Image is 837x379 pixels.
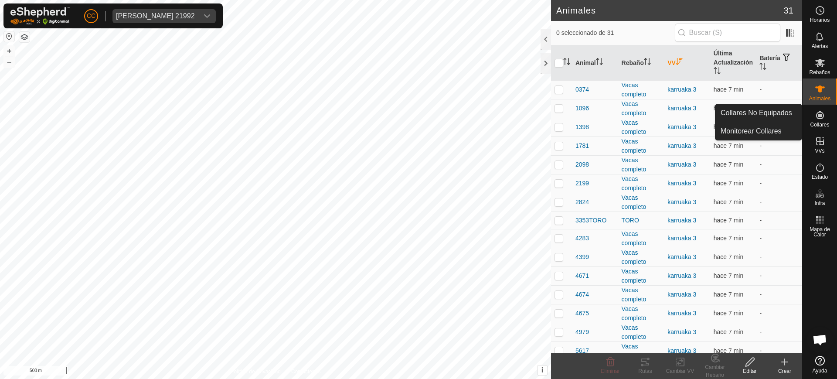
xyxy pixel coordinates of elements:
[575,290,589,299] span: 4674
[667,235,696,242] a: karruaka 3
[622,286,661,304] div: Vacas completo
[676,59,683,66] p-sorticon: Activar para ordenar
[756,285,802,304] td: -
[756,341,802,360] td: -
[714,291,743,298] span: 25 sept 2025, 10:07
[622,267,661,285] div: Vacas completo
[556,5,784,16] h2: Animales
[575,346,589,355] span: 5617
[756,323,802,341] td: -
[697,363,732,379] div: Cambiar Rebaño
[667,310,696,317] a: karruaka 3
[622,229,661,248] div: Vacas completo
[756,99,802,118] td: -
[575,141,589,150] span: 1781
[622,304,661,323] div: Vacas completo
[812,174,828,180] span: Estado
[667,291,696,298] a: karruaka 3
[756,80,802,99] td: -
[767,367,802,375] div: Crear
[714,328,743,335] span: 25 sept 2025, 10:07
[4,57,14,68] button: –
[714,347,743,354] span: 25 sept 2025, 10:07
[622,216,661,225] div: TORO
[714,253,743,260] span: 25 sept 2025, 10:07
[622,156,661,174] div: Vacas completo
[784,4,793,17] span: 31
[805,227,835,237] span: Mapa de Calor
[4,31,14,42] button: Restablecer Mapa
[87,11,95,20] span: CC
[807,327,833,353] div: Chat abierto
[756,193,802,212] td: -
[721,108,792,118] span: Collares No Equipados
[556,28,675,38] span: 0 seleccionado de 31
[756,155,802,174] td: -
[813,368,827,373] span: Ayuda
[714,68,721,75] p-sorticon: Activar para ordenar
[667,86,696,93] a: karruaka 3
[714,235,743,242] span: 25 sept 2025, 10:06
[622,81,661,99] div: Vacas completo
[714,105,743,112] span: 25 sept 2025, 10:06
[759,64,766,71] p-sorticon: Activar para ordenar
[667,272,696,279] a: karruaka 3
[809,70,830,75] span: Rebaños
[756,45,802,81] th: Batería
[19,32,30,42] button: Capas del Mapa
[622,248,661,266] div: Vacas completo
[721,126,782,137] span: Monitorear Collares
[714,198,743,205] span: 25 sept 2025, 10:06
[601,368,619,374] span: Eliminar
[715,123,802,140] a: Monitorear Collares
[714,142,743,149] span: 25 sept 2025, 10:06
[575,234,589,243] span: 4283
[675,24,780,42] input: Buscar (S)
[575,328,589,337] span: 4979
[710,45,756,81] th: Última Actualización
[575,104,589,113] span: 1096
[756,174,802,193] td: -
[575,309,589,318] span: 4675
[622,99,661,118] div: Vacas completo
[198,9,216,23] div: dropdown trigger
[575,271,589,280] span: 4671
[803,352,837,377] a: Ayuda
[563,59,570,66] p-sorticon: Activar para ordenar
[628,367,663,375] div: Rutas
[575,198,589,207] span: 2824
[10,7,70,25] img: Logo Gallagher
[622,118,661,137] div: Vacas completo
[732,367,767,375] div: Editar
[622,137,661,155] div: Vacas completo
[714,180,743,187] span: 25 sept 2025, 10:06
[112,9,198,23] span: SERGIO ASCASO GRACIA 21992
[667,123,696,130] a: karruaka 3
[538,365,547,375] button: i
[664,45,710,81] th: VV
[575,179,589,188] span: 2199
[715,104,802,122] a: Collares No Equipados
[756,248,802,266] td: -
[667,347,696,354] a: karruaka 3
[810,122,829,127] span: Collares
[667,161,696,168] a: karruaka 3
[809,96,830,101] span: Animales
[575,85,589,94] span: 0374
[622,174,661,193] div: Vacas completo
[667,198,696,205] a: karruaka 3
[810,17,830,23] span: Horarios
[4,46,14,56] button: +
[756,266,802,285] td: -
[814,201,825,206] span: Infra
[575,123,589,132] span: 1398
[714,123,743,130] span: 25 sept 2025, 10:07
[756,304,802,323] td: -
[116,13,195,20] div: [PERSON_NAME] 21992
[622,323,661,341] div: Vacas completo
[575,216,606,225] span: 3353TORO
[572,45,618,81] th: Animal
[667,180,696,187] a: karruaka 3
